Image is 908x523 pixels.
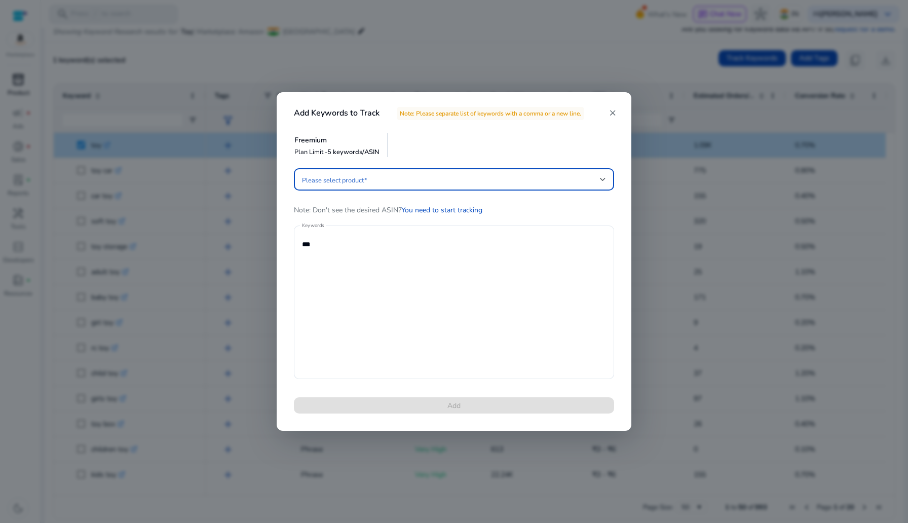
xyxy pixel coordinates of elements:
[608,108,617,118] mat-icon: close
[294,108,584,118] h4: Add Keywords to Track
[302,222,324,229] mat-label: Keywords
[401,205,482,215] a: You need to start tracking
[294,205,614,215] p: Note: Don't see the desired ASIN?
[294,147,380,157] p: Plan Limit -
[327,147,380,157] span: 5 keywords/ASIN
[294,136,380,145] h5: Freemium
[397,107,584,120] span: Note: Please separate list of keywords with a comma or a new line.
